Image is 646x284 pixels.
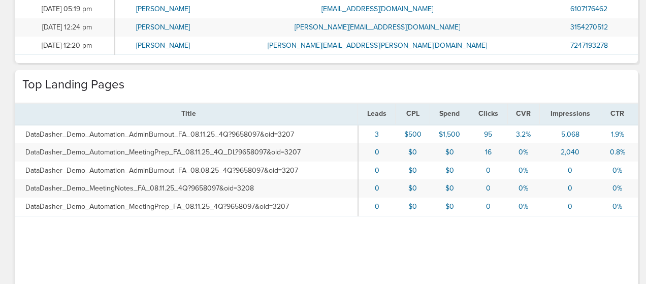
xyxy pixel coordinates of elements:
[15,143,358,162] td: DataDasher_Demo_Automation_MeetingPrep_FA_08.11.25_4Q_DL?9658097&oid=3207
[601,179,638,198] td: 0%
[15,198,358,216] td: DataDasher_Demo_Automation_MeetingPrep_FA_08.11.25_4Q?9658097&oid=3207
[211,18,544,37] td: [PERSON_NAME][EMAIL_ADDRESS][DOMAIN_NAME]
[211,37,544,55] td: [PERSON_NAME][EMAIL_ADDRESS][PERSON_NAME][DOMAIN_NAME]
[430,179,469,198] td: $0
[507,143,539,162] td: 0%
[15,162,358,180] td: DataDasher_Demo_Automation_AdminBurnout_FA_08.08.25_4Q?9658097&oid=3207
[544,18,638,37] td: 3154270512
[469,179,507,198] td: 0
[507,124,539,143] td: 3.2%
[15,18,115,37] td: [DATE] 12:24 pm
[610,109,624,118] span: CTR
[539,198,601,216] td: 0
[539,162,601,180] td: 0
[469,124,507,143] td: 95
[181,109,196,118] span: Title
[469,162,507,180] td: 0
[358,162,396,180] td: 0
[15,124,358,143] td: DataDasher_Demo_Automation_AdminBurnout_FA_08.11.25_4Q?9658097&oid=3207
[22,78,124,92] h4: Top Landing Pages
[395,124,430,143] td: $500
[469,198,507,216] td: 0
[406,109,419,118] span: CPL
[601,162,638,180] td: 0%
[544,37,638,55] td: 7247193278
[601,143,638,162] td: 0.8%
[367,109,386,118] span: Leads
[430,198,469,216] td: $0
[430,143,469,162] td: $0
[15,179,358,198] td: DataDasher_Demo_MeetingNotes_FA_08.11.25_4Q?9658097&oid=3208
[358,143,396,162] td: 0
[358,179,396,198] td: 0
[507,162,539,180] td: 0%
[539,124,601,143] td: 5,068
[395,143,430,162] td: $0
[601,198,638,216] td: 0%
[395,179,430,198] td: $0
[507,198,539,216] td: 0%
[430,162,469,180] td: $0
[551,109,590,118] span: Impressions
[358,124,396,143] td: 3
[539,143,601,162] td: 2,040
[439,109,460,118] span: Spend
[539,179,601,198] td: 0
[358,198,396,216] td: 0
[395,198,430,216] td: $0
[516,109,531,118] span: CVR
[115,18,211,37] td: [PERSON_NAME]
[469,143,507,162] td: 16
[478,109,498,118] span: Clicks
[507,179,539,198] td: 0%
[115,37,211,55] td: [PERSON_NAME]
[601,124,638,143] td: 1.9%
[15,37,115,55] td: [DATE] 12:20 pm
[430,124,469,143] td: $1,500
[395,162,430,180] td: $0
